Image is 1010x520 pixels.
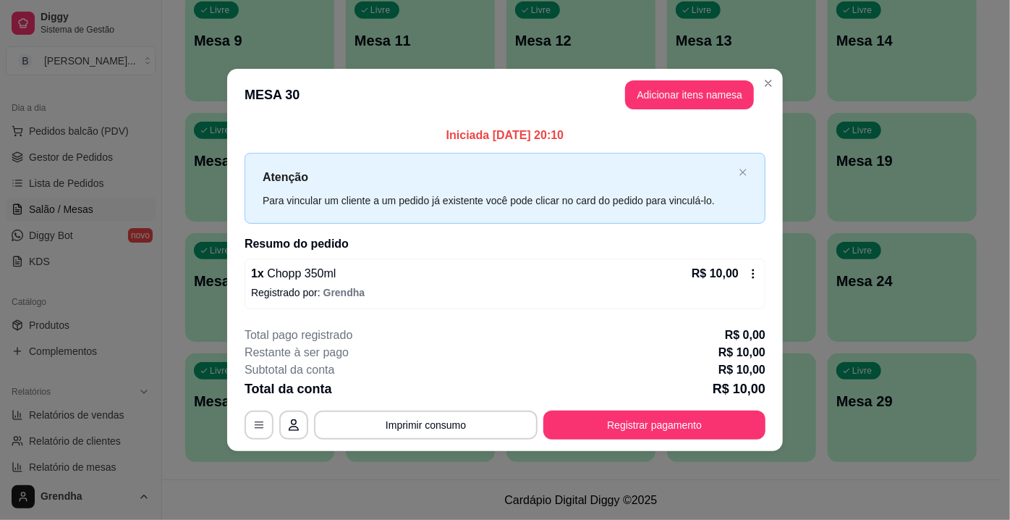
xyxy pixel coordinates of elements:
p: Iniciada [DATE] 20:10 [245,127,765,144]
p: Total da conta [245,379,332,399]
p: Atenção [263,168,733,186]
span: Chopp 350ml [264,267,336,280]
button: Adicionar itens namesa [625,80,754,109]
p: R$ 0,00 [725,327,765,344]
button: Imprimir consumo [314,411,538,440]
p: R$ 10,00 [713,379,765,399]
button: close [739,168,747,177]
p: R$ 10,00 [718,361,765,379]
p: Subtotal da conta [245,361,335,379]
h2: Resumo do pedido [245,235,765,253]
button: Registrar pagamento [543,411,765,440]
p: Restante à ser pago [245,344,349,361]
p: R$ 10,00 [692,265,739,282]
div: Para vincular um cliente a um pedido já existente você pode clicar no card do pedido para vinculá... [263,193,733,209]
button: Close [757,72,780,95]
p: R$ 10,00 [718,344,765,361]
p: Registrado por: [251,285,759,300]
span: Grendha [323,287,365,298]
p: 1 x [251,265,336,282]
p: Total pago registrado [245,327,352,344]
header: MESA 30 [227,69,783,121]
